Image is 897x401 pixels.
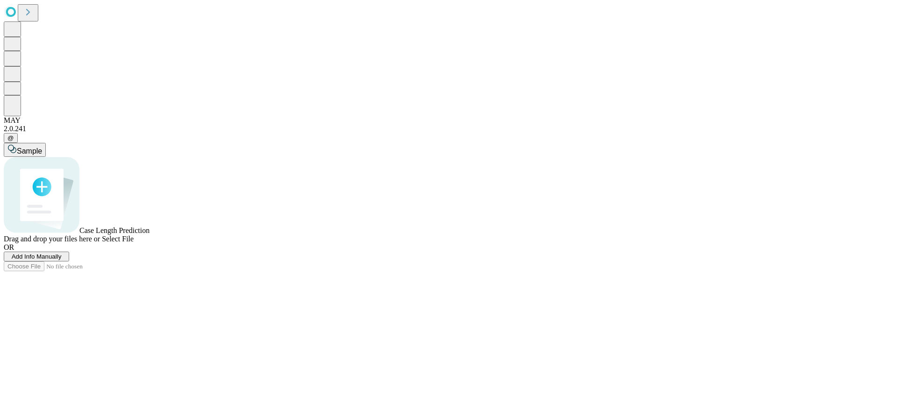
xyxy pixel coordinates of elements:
[4,143,46,157] button: Sample
[102,235,134,243] span: Select File
[4,116,893,125] div: MAY
[4,235,100,243] span: Drag and drop your files here or
[4,243,14,251] span: OR
[12,253,62,260] span: Add Info Manually
[4,252,69,261] button: Add Info Manually
[4,125,893,133] div: 2.0.241
[17,147,42,155] span: Sample
[4,133,18,143] button: @
[79,226,149,234] span: Case Length Prediction
[7,134,14,141] span: @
